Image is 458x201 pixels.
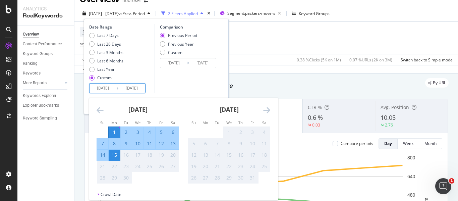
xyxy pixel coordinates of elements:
[215,120,219,125] small: Tu
[220,105,239,113] strong: [DATE]
[235,161,247,172] td: Not available. Thursday, October 23, 2025
[23,12,69,20] div: RealKeywords
[120,163,132,170] div: 23
[188,172,200,184] td: Not available. Sunday, October 26, 2025
[109,174,120,181] div: 29
[97,50,123,55] div: Last 3 Months
[188,174,199,181] div: 26
[128,105,148,113] strong: [DATE]
[120,127,132,138] td: Selected. Tuesday, September 2, 2025
[160,24,218,30] div: Comparison
[89,50,123,55] div: Last 3 Months
[89,58,123,64] div: Last 6 Months
[97,149,109,161] td: Selected. Sunday, September 14, 2025
[206,10,212,17] div: times
[97,138,109,149] td: Selected. Sunday, September 7, 2025
[223,129,235,136] div: 1
[385,122,393,128] div: 2.76
[433,81,446,85] span: By URL
[167,161,179,172] td: Not available. Saturday, September 27, 2025
[156,163,167,170] div: 26
[80,8,153,19] button: [DATE] - [DATE]vsPrev. Period
[238,120,243,125] small: Th
[262,120,266,125] small: Sa
[188,149,200,161] td: Not available. Sunday, October 12, 2025
[247,163,258,170] div: 24
[168,50,182,55] div: Custom
[23,60,69,67] a: Ranking
[167,129,179,136] div: 6
[235,163,246,170] div: 23
[132,138,144,149] td: Selected. Wednesday, September 10, 2025
[144,161,156,172] td: Not available. Thursday, September 25, 2025
[200,163,211,170] div: 20
[23,5,69,12] div: Analytics
[120,138,132,149] td: Selected. Tuesday, September 9, 2025
[349,57,392,63] div: 0.07 % URLs ( 2K on 3M )
[247,161,259,172] td: Not available. Friday, October 24, 2025
[200,149,212,161] td: Not available. Monday, October 13, 2025
[247,152,258,158] div: 17
[407,155,415,160] text: 800
[223,161,235,172] td: Not available. Wednesday, October 22, 2025
[308,104,322,110] span: CTR %
[101,192,121,197] div: Crawl Date
[384,141,392,146] div: Day
[247,149,259,161] td: Not available. Friday, October 17, 2025
[223,138,235,149] td: Not available. Wednesday, October 8, 2025
[407,192,415,198] text: 480
[124,120,128,125] small: Tu
[381,104,409,110] span: Avg. Position
[109,149,120,161] td: Selected as end date. Monday, September 15, 2025
[407,174,415,179] text: 640
[156,152,167,158] div: 19
[167,149,179,161] td: Not available. Saturday, September 20, 2025
[235,140,246,147] div: 9
[189,58,216,68] input: End Date
[223,140,235,147] div: 8
[200,152,211,158] div: 13
[97,152,108,158] div: 14
[212,140,223,147] div: 7
[259,129,270,136] div: 4
[381,113,396,121] span: 10.05
[97,106,104,114] div: Move backward to switch to the previous month.
[23,41,62,48] div: Content Performance
[23,92,69,99] a: Keywords Explorer
[97,161,109,172] td: Not available. Sunday, September 21, 2025
[212,152,223,158] div: 14
[132,127,144,138] td: Selected. Wednesday, September 3, 2025
[200,140,211,147] div: 6
[341,141,373,146] div: Compare periods
[89,33,123,38] div: Last 7 Days
[23,50,69,57] a: Keyword Groups
[97,58,123,64] div: Last 6 Months
[80,54,99,65] button: Apply
[167,163,179,170] div: 27
[109,152,120,158] div: 15
[168,11,198,16] div: 2 Filters Applied
[100,120,105,125] small: Su
[259,152,270,158] div: 18
[90,84,116,93] input: Start Date
[97,66,115,72] div: Last Year
[23,31,39,38] div: Overview
[156,149,167,161] td: Not available. Friday, September 19, 2025
[223,174,235,181] div: 29
[132,140,144,147] div: 10
[144,149,156,161] td: Not available. Thursday, September 18, 2025
[299,11,330,16] div: Keyword Groups
[156,127,167,138] td: Selected. Friday, September 5, 2025
[135,120,140,125] small: We
[132,161,144,172] td: Not available. Wednesday, September 24, 2025
[401,57,453,63] div: Switch back to Simple mode
[235,127,247,138] td: Not available. Thursday, October 2, 2025
[23,102,59,109] div: Explorer Bookmarks
[235,172,247,184] td: Not available. Thursday, October 30, 2025
[89,41,123,47] div: Last 28 Days
[80,41,87,47] span: seo
[160,50,197,55] div: Custom
[259,161,270,172] td: Not available. Saturday, October 25, 2025
[212,138,223,149] td: Not available. Tuesday, October 7, 2025
[120,172,132,184] td: Not available. Tuesday, September 30, 2025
